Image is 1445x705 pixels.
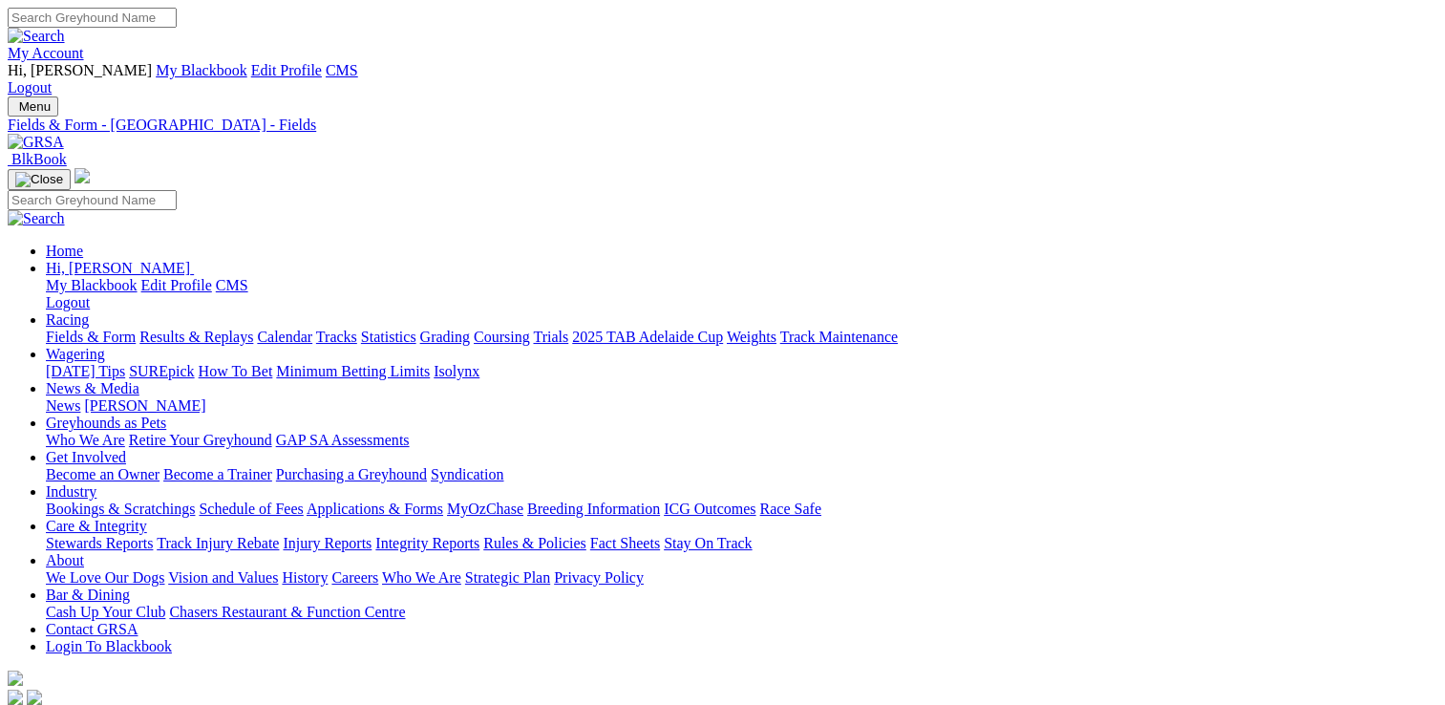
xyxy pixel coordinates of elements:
a: History [282,569,328,586]
a: CMS [326,62,358,78]
a: My Account [8,45,84,61]
button: Toggle navigation [8,169,71,190]
div: My Account [8,62,1437,96]
a: We Love Our Dogs [46,569,164,586]
a: Greyhounds as Pets [46,415,166,431]
a: Logout [46,294,90,310]
a: My Blackbook [46,277,138,293]
a: Fields & Form - [GEOGRAPHIC_DATA] - Fields [8,117,1437,134]
div: Bar & Dining [46,604,1437,621]
a: Calendar [257,329,312,345]
a: Vision and Values [168,569,278,586]
a: Privacy Policy [554,569,644,586]
a: Care & Integrity [46,518,147,534]
a: Get Involved [46,449,126,465]
div: Greyhounds as Pets [46,432,1437,449]
a: Careers [331,569,378,586]
a: Schedule of Fees [199,501,303,517]
a: Isolynx [434,363,479,379]
input: Search [8,8,177,28]
a: News & Media [46,380,139,396]
a: Login To Blackbook [46,638,172,654]
a: Edit Profile [251,62,322,78]
div: Care & Integrity [46,535,1437,552]
img: Search [8,28,65,45]
a: Trials [533,329,568,345]
a: Home [46,243,83,259]
a: GAP SA Assessments [276,432,410,448]
a: Injury Reports [283,535,372,551]
a: Purchasing a Greyhound [276,466,427,482]
span: Hi, [PERSON_NAME] [8,62,152,78]
a: SUREpick [129,363,194,379]
a: Applications & Forms [307,501,443,517]
img: twitter.svg [27,690,42,705]
a: Retire Your Greyhound [129,432,272,448]
a: [DATE] Tips [46,363,125,379]
a: My Blackbook [156,62,247,78]
img: logo-grsa-white.png [8,671,23,686]
a: Statistics [361,329,416,345]
a: Track Injury Rebate [157,535,279,551]
a: Become a Trainer [163,466,272,482]
div: Get Involved [46,466,1437,483]
img: facebook.svg [8,690,23,705]
a: Who We Are [382,569,461,586]
div: Industry [46,501,1437,518]
a: BlkBook [8,151,67,167]
a: CMS [216,277,248,293]
a: Bookings & Scratchings [46,501,195,517]
a: Stay On Track [664,535,752,551]
a: ICG Outcomes [664,501,755,517]
a: Racing [46,311,89,328]
a: Contact GRSA [46,621,138,637]
a: Syndication [431,466,503,482]
a: Track Maintenance [780,329,898,345]
button: Toggle navigation [8,96,58,117]
a: Become an Owner [46,466,159,482]
a: Chasers Restaurant & Function Centre [169,604,405,620]
a: Bar & Dining [46,587,130,603]
a: News [46,397,80,414]
div: Racing [46,329,1437,346]
img: Close [15,172,63,187]
div: Hi, [PERSON_NAME] [46,277,1437,311]
a: Integrity Reports [375,535,479,551]
a: Breeding Information [527,501,660,517]
a: Strategic Plan [465,569,550,586]
a: Minimum Betting Limits [276,363,430,379]
a: Weights [727,329,776,345]
a: Tracks [316,329,357,345]
a: 2025 TAB Adelaide Cup [572,329,723,345]
a: About [46,552,84,568]
a: Hi, [PERSON_NAME] [46,260,194,276]
a: Logout [8,79,52,96]
a: [PERSON_NAME] [84,397,205,414]
a: Cash Up Your Club [46,604,165,620]
span: BlkBook [11,151,67,167]
a: Who We Are [46,432,125,448]
a: Rules & Policies [483,535,586,551]
a: Fact Sheets [590,535,660,551]
div: Wagering [46,363,1437,380]
a: Wagering [46,346,105,362]
a: Race Safe [759,501,820,517]
img: GRSA [8,134,64,151]
a: Grading [420,329,470,345]
a: Industry [46,483,96,500]
a: Results & Replays [139,329,253,345]
img: Search [8,210,65,227]
a: MyOzChase [447,501,523,517]
a: Stewards Reports [46,535,153,551]
div: News & Media [46,397,1437,415]
div: About [46,569,1437,587]
a: Coursing [474,329,530,345]
input: Search [8,190,177,210]
img: logo-grsa-white.png [74,168,90,183]
a: How To Bet [199,363,273,379]
span: Menu [19,99,51,114]
span: Hi, [PERSON_NAME] [46,260,190,276]
a: Edit Profile [141,277,212,293]
a: Fields & Form [46,329,136,345]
